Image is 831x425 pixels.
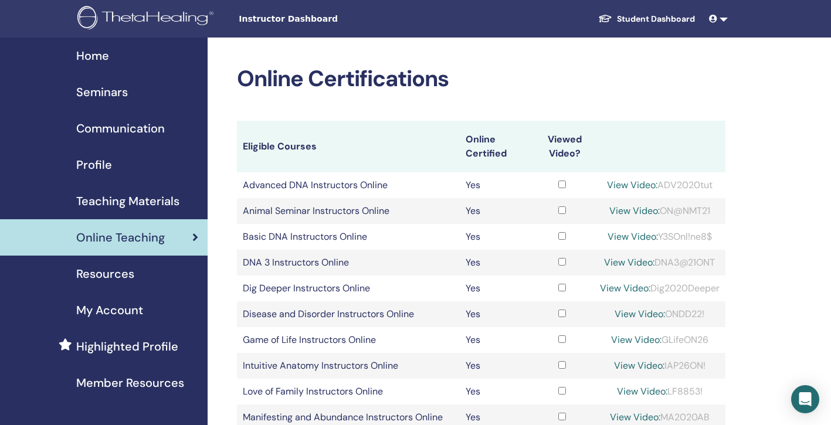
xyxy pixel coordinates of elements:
span: Profile [76,156,112,174]
a: View Video: [615,308,665,320]
td: DNA 3 Instructors Online [237,250,460,276]
td: Yes [460,327,530,353]
a: View Video: [600,282,650,294]
td: Disease and Disorder Instructors Online [237,301,460,327]
div: DNA3@21ONT [600,256,720,270]
td: Yes [460,353,530,379]
td: Basic DNA Instructors Online [237,224,460,250]
td: Yes [460,276,530,301]
span: Resources [76,265,134,283]
a: View Video: [614,359,664,372]
td: Yes [460,301,530,327]
div: ON@NMT21 [600,204,720,218]
img: logo.png [77,6,218,32]
div: Dig2020Deeper [600,281,720,295]
td: Animal Seminar Instructors Online [237,198,460,224]
span: Online Teaching [76,229,165,246]
div: IAP26ON! [600,359,720,373]
span: Communication [76,120,165,137]
a: Student Dashboard [589,8,704,30]
td: Yes [460,198,530,224]
td: Game of Life Instructors Online [237,327,460,353]
td: Intuitive Anatomy Instructors Online [237,353,460,379]
span: Instructor Dashboard [239,13,415,25]
td: Yes [460,379,530,404]
h2: Online Certifications [237,66,725,93]
span: Home [76,47,109,64]
td: Yes [460,224,530,250]
a: View Video: [611,334,662,346]
a: View Video: [610,411,660,423]
th: Online Certified [460,121,530,172]
span: Teaching Materials [76,192,179,210]
td: Yes [460,250,530,276]
a: View Video: [607,179,657,191]
span: My Account [76,301,143,319]
div: Open Intercom Messenger [791,385,819,413]
img: graduation-cap-white.svg [598,13,612,23]
td: Yes [460,172,530,198]
div: Y3SOnl!ne8$ [600,230,720,244]
div: LF8853! [600,385,720,399]
div: GLifeON26 [600,333,720,347]
a: View Video: [608,230,658,243]
div: ADV2020tut [600,178,720,192]
span: Seminars [76,83,128,101]
div: ONDD22! [600,307,720,321]
span: Highlighted Profile [76,338,178,355]
td: Advanced DNA Instructors Online [237,172,460,198]
a: View Video: [617,385,667,397]
a: View Video: [609,205,660,217]
td: Dig Deeper Instructors Online [237,276,460,301]
td: Love of Family Instructors Online [237,379,460,404]
div: MA2020AB [600,410,720,424]
th: Eligible Courses [237,121,460,172]
span: Member Resources [76,374,184,392]
a: View Video: [604,256,654,268]
th: Viewed Video? [530,121,594,172]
